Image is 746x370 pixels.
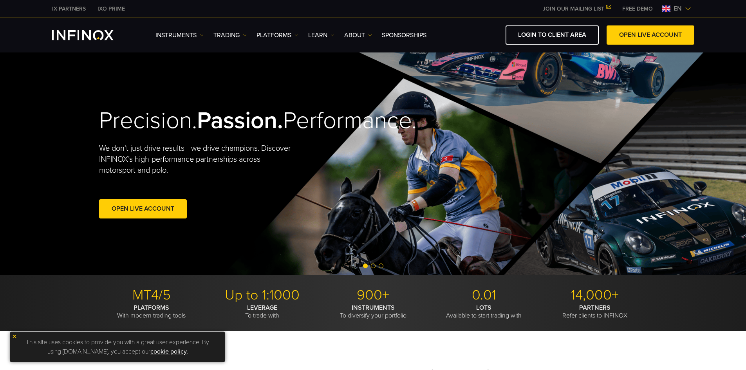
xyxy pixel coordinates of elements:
a: INFINOX [46,5,92,13]
p: Refer clients to INFINOX [542,304,647,319]
a: Instruments [155,31,204,40]
span: en [670,4,685,13]
p: With modern trading tools [99,304,204,319]
a: TRADING [213,31,247,40]
p: 0.01 [432,287,536,304]
p: To diversify your portfolio [321,304,426,319]
p: MT4/5 [99,287,204,304]
h2: Precision. Performance. [99,106,346,135]
p: 14,000+ [542,287,647,304]
a: SPONSORSHIPS [382,31,426,40]
a: LOGIN TO CLIENT AREA [506,25,599,45]
strong: LOTS [476,304,491,312]
a: Open Live Account [99,199,187,218]
span: Go to slide 1 [363,264,368,268]
p: To trade with [210,304,315,319]
a: INFINOX MENU [616,5,659,13]
p: This site uses cookies to provide you with a great user experience. By using [DOMAIN_NAME], you a... [14,336,221,358]
a: JOIN OUR MAILING LIST [537,5,616,12]
a: OPEN LIVE ACCOUNT [607,25,694,45]
strong: PLATFORMS [134,304,169,312]
p: We don't just drive results—we drive champions. Discover INFINOX’s high-performance partnerships ... [99,143,296,176]
strong: LEVERAGE [247,304,277,312]
a: PLATFORMS [256,31,298,40]
a: INFINOX [92,5,131,13]
p: Up to 1:1000 [210,287,315,304]
p: 900+ [321,287,426,304]
strong: INSTRUMENTS [352,304,395,312]
img: yellow close icon [12,334,17,339]
p: Available to start trading with [432,304,536,319]
span: Go to slide 3 [379,264,383,268]
strong: Passion. [197,106,283,135]
a: cookie policy [150,348,187,356]
a: INFINOX Logo [52,30,132,40]
a: ABOUT [344,31,372,40]
strong: PARTNERS [579,304,611,312]
a: Learn [308,31,334,40]
span: Go to slide 2 [371,264,376,268]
